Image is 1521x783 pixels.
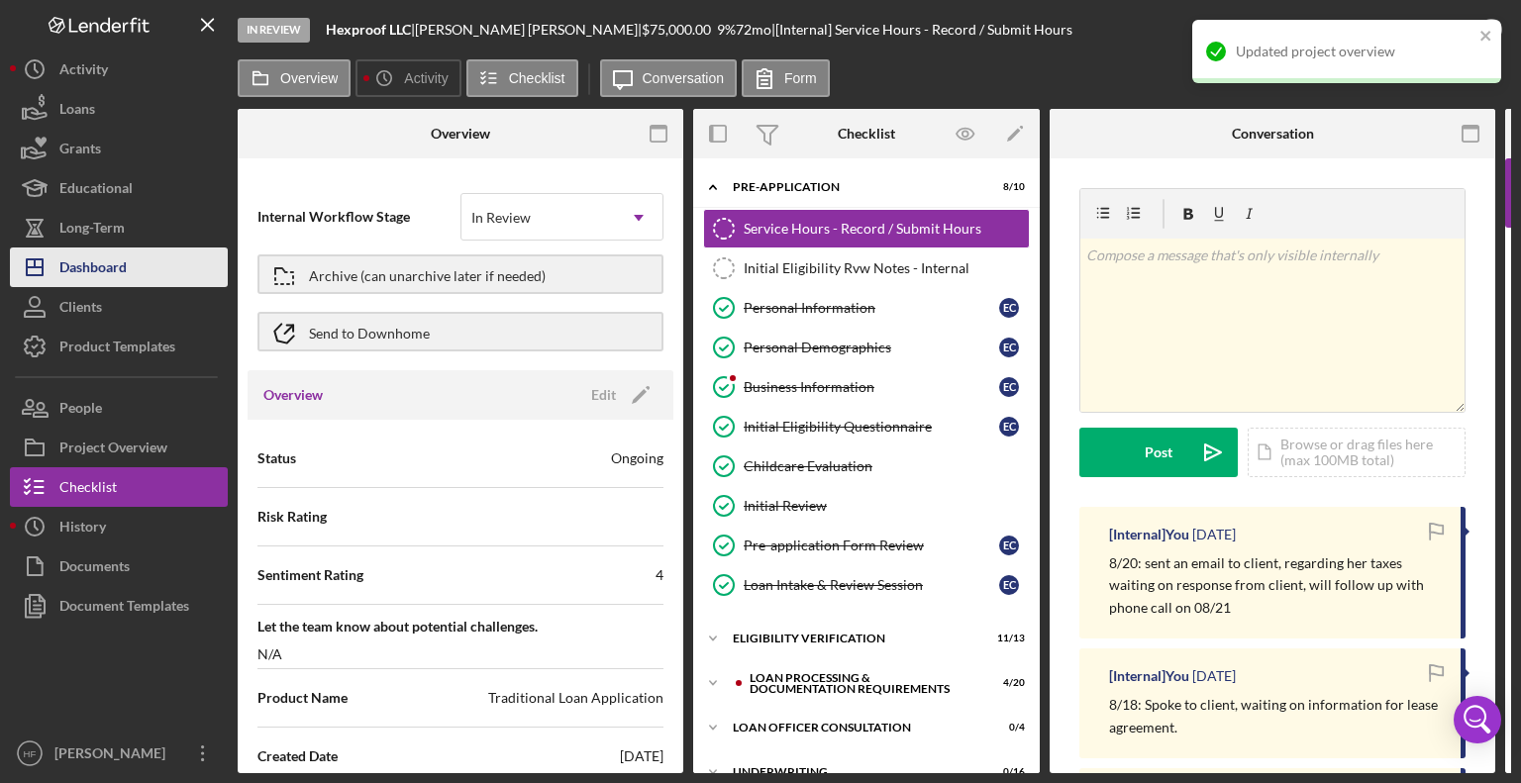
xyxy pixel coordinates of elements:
button: Conversation [600,59,738,97]
a: Initial Eligibility QuestionnaireEC [703,407,1030,446]
div: Documents [59,546,130,591]
div: Long-Term [59,208,125,252]
div: Conversation [1232,126,1314,142]
div: E C [999,575,1019,595]
span: Created Date [257,746,338,766]
div: E C [999,377,1019,397]
div: Checklist [838,126,895,142]
div: Eligibility Verification [733,633,975,644]
h3: Overview [263,385,323,405]
label: Checklist [509,70,565,86]
div: Updated project overview [1236,44,1473,59]
span: Product Name [257,688,348,708]
a: Loans [10,89,228,129]
div: Personal Demographics [744,340,999,355]
text: HF [24,748,37,759]
button: Product Templates [10,327,228,366]
a: Grants [10,129,228,168]
div: Project Overview [59,428,167,472]
button: Document Templates [10,586,228,626]
div: Edit [591,380,616,410]
div: Childcare Evaluation [744,458,1029,474]
button: Long-Term [10,208,228,247]
a: Personal InformationEC [703,288,1030,328]
div: | [Internal] Service Hours - Record / Submit Hours [771,22,1072,38]
div: Educational [59,168,133,213]
div: E C [999,338,1019,357]
div: Initial Eligibility Rvw Notes - Internal [744,260,1029,276]
button: Form [742,59,830,97]
div: Traditional Loan Application [488,688,663,708]
a: Personal DemographicsEC [703,328,1030,367]
div: 0 / 16 [989,766,1025,778]
b: Hexproof LLC [326,21,411,38]
div: [PERSON_NAME] [PERSON_NAME] | [415,22,642,38]
div: Grants [59,129,101,173]
div: Pre-application Form Review [744,538,999,553]
div: Loan Officer Consultation [733,722,975,734]
a: History [10,507,228,546]
div: N/A [257,644,282,664]
button: People [10,388,228,428]
div: 4 [656,565,663,585]
div: People [59,388,102,433]
button: Checklist [10,467,228,507]
div: Dashboard [59,247,127,292]
button: Clients [10,287,228,327]
span: Status [257,448,296,468]
div: Overview [431,126,490,142]
div: Loan Intake & Review Session [744,577,999,593]
div: Document Templates [59,586,189,631]
button: Activity [10,49,228,89]
div: [PERSON_NAME] [50,734,178,778]
div: [DATE] [620,746,663,766]
time: 2025-08-21 14:43 [1192,527,1236,542]
div: 8 / 10 [989,181,1025,193]
div: Send to Downhome [309,314,430,349]
button: Mark Complete [1351,10,1511,49]
a: Pre-application Form ReviewEC [703,526,1030,565]
div: Ongoing [611,448,663,468]
time: 2025-08-19 20:27 [1192,668,1236,684]
div: 4 / 20 [989,677,1025,689]
div: E C [999,536,1019,555]
button: Overview [238,59,351,97]
button: Dashboard [10,247,228,287]
button: Project Overview [10,428,228,467]
div: Business Information [744,379,999,395]
div: Loans [59,89,95,134]
div: Service Hours - Record / Submit Hours [744,221,1029,237]
span: Risk Rating [257,507,327,527]
button: Edit [579,380,658,410]
div: Clients [59,287,102,332]
span: Let the team know about potential challenges. [257,617,663,636]
div: Mark Complete [1370,10,1467,49]
div: Loan Processing & Documentation Requirements [750,672,975,695]
div: History [59,507,106,551]
div: In Review [238,18,310,43]
div: $75,000.00 [642,22,717,38]
button: Educational [10,168,228,208]
div: [Internal] You [1109,668,1189,684]
div: Product Templates [59,327,175,371]
div: 0 / 4 [989,722,1025,734]
p: 8/20: sent an email to client, regarding her taxes waiting on response from client, will follow u... [1109,552,1441,619]
button: Checklist [466,59,578,97]
div: Checklist [59,467,117,512]
div: Archive (can unarchive later if needed) [309,256,546,292]
a: Service Hours - Record / Submit Hours [703,209,1030,248]
div: 9 % [717,22,736,38]
a: Business InformationEC [703,367,1030,407]
a: Documents [10,546,228,586]
div: Activity [59,49,108,94]
span: Sentiment Rating [257,565,363,585]
button: close [1479,28,1493,47]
